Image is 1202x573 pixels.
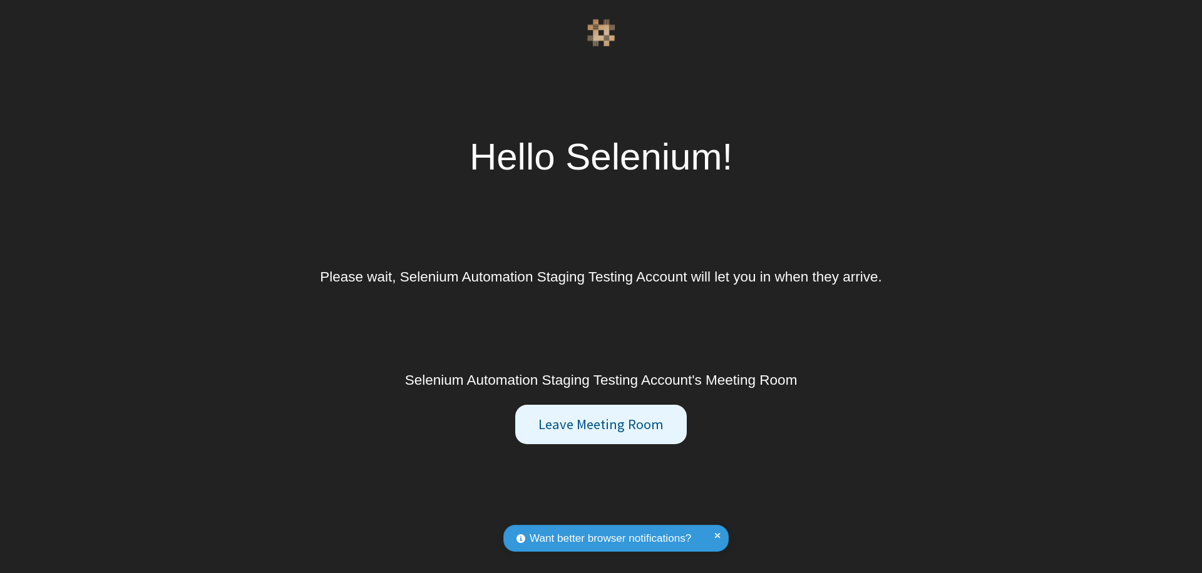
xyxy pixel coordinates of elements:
[515,405,686,445] button: Leave Meeting Room
[530,530,691,547] span: Want better browser notifications?
[587,19,615,47] img: QA Selenium DO NOT DELETE OR CHANGE
[470,129,732,185] div: Hello Selenium!
[405,370,798,391] div: Selenium Automation Staging Testing Account's Meeting Room
[320,266,882,288] div: Please wait, Selenium Automation Staging Testing Account will let you in when they arrive.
